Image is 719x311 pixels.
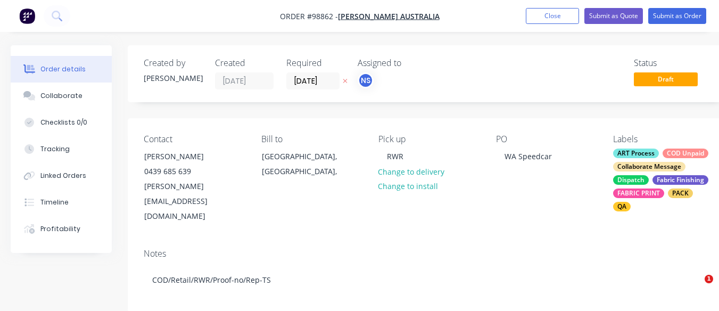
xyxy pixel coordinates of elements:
[358,58,464,68] div: Assigned to
[11,136,112,162] button: Tracking
[11,83,112,109] button: Collaborate
[144,164,233,179] div: 0439 685 639
[496,149,560,164] div: WA Speedcar
[253,149,359,183] div: [GEOGRAPHIC_DATA], [GEOGRAPHIC_DATA],
[11,216,112,242] button: Profitability
[40,198,69,207] div: Timeline
[634,58,714,68] div: Status
[613,189,664,198] div: FABRIC PRINT
[280,11,338,21] span: Order #98862 -
[11,109,112,136] button: Checklists 0/0
[286,58,345,68] div: Required
[358,72,374,88] button: NS
[262,149,350,179] div: [GEOGRAPHIC_DATA], [GEOGRAPHIC_DATA],
[144,134,244,144] div: Contact
[40,224,80,234] div: Profitability
[648,8,706,24] button: Submit as Order
[613,202,631,211] div: QA
[705,275,713,283] span: 1
[613,162,685,171] div: Collaborate Message
[613,175,649,185] div: Dispatch
[373,164,450,178] button: Change to delivery
[144,72,202,84] div: [PERSON_NAME]
[144,264,714,296] div: COD/Retail/RWR/Proof-no/Rep-TS
[144,249,714,259] div: Notes
[668,189,693,198] div: PACK
[683,275,708,300] iframe: Intercom live chat
[144,179,233,224] div: [PERSON_NAME][EMAIL_ADDRESS][DOMAIN_NAME]
[144,58,202,68] div: Created by
[526,8,579,24] button: Close
[613,134,714,144] div: Labels
[40,171,86,181] div: Linked Orders
[378,149,412,164] div: RWR
[40,64,86,74] div: Order details
[11,162,112,189] button: Linked Orders
[652,175,708,185] div: Fabric Finishing
[663,149,708,158] div: COD Unpaid
[584,8,643,24] button: Submit as Quote
[634,72,698,86] span: Draft
[40,91,82,101] div: Collaborate
[144,149,233,164] div: [PERSON_NAME]
[40,118,87,127] div: Checklists 0/0
[338,11,440,21] a: [PERSON_NAME] AUSTRALIA
[261,134,362,144] div: Bill to
[373,179,444,193] button: Change to install
[378,134,479,144] div: Pick up
[135,149,242,224] div: [PERSON_NAME]0439 685 639[PERSON_NAME][EMAIL_ADDRESS][DOMAIN_NAME]
[40,144,70,154] div: Tracking
[11,56,112,83] button: Order details
[19,8,35,24] img: Factory
[215,58,274,68] div: Created
[496,134,597,144] div: PO
[11,189,112,216] button: Timeline
[613,149,659,158] div: ART Process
